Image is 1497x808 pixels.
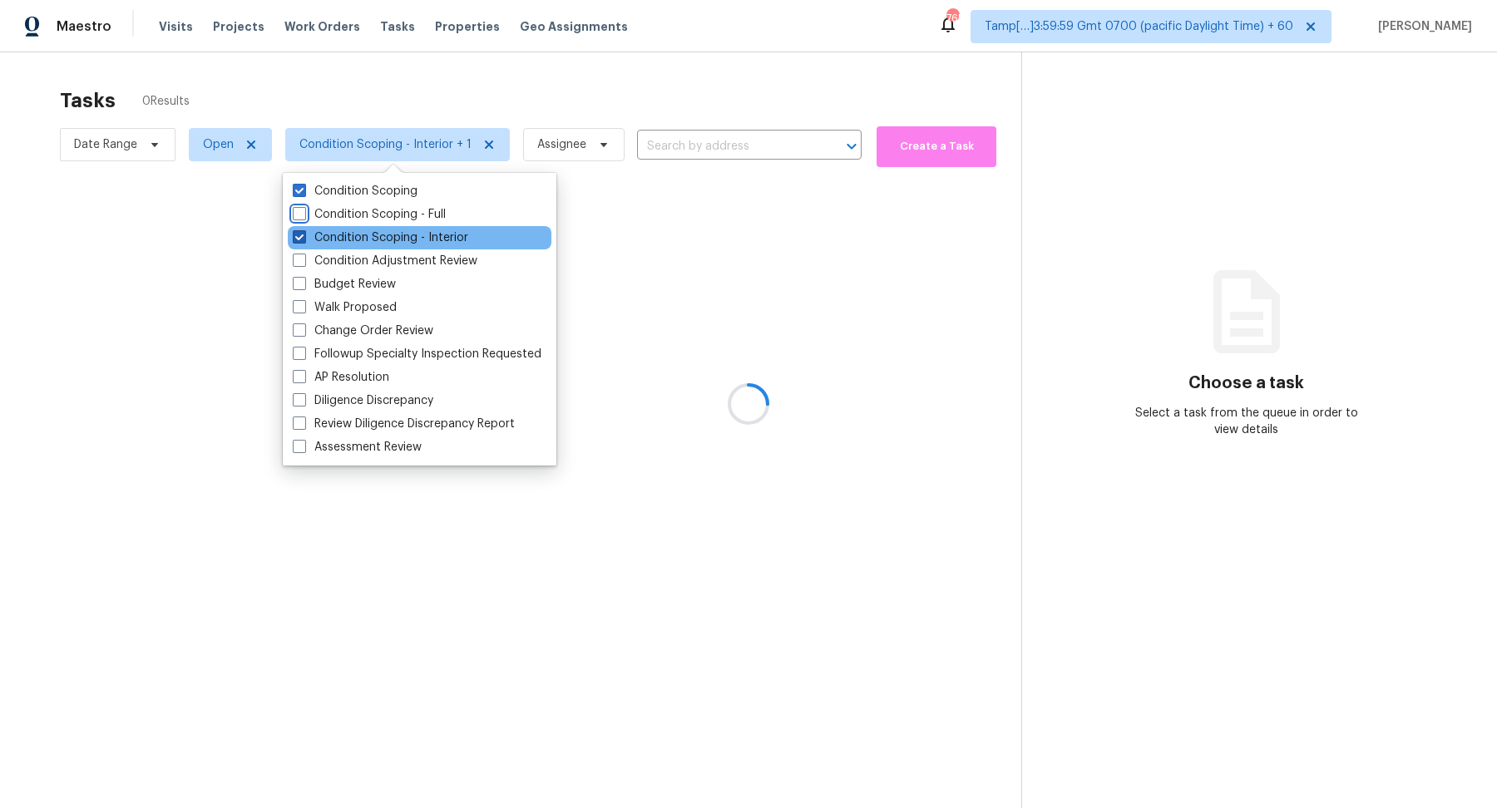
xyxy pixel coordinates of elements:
label: Followup Specialty Inspection Requested [293,346,541,362]
label: Change Order Review [293,323,433,339]
label: Walk Proposed [293,299,397,316]
div: 765 [946,10,958,27]
label: Assessment Review [293,439,422,456]
label: Review Diligence Discrepancy Report [293,416,515,432]
label: Budget Review [293,276,396,293]
label: Condition Scoping [293,183,417,200]
label: Condition Adjustment Review [293,253,477,269]
label: Diligence Discrepancy [293,392,433,409]
label: AP Resolution [293,369,389,386]
label: Condition Scoping - Full [293,206,446,223]
label: Condition Scoping - Interior [293,229,468,246]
